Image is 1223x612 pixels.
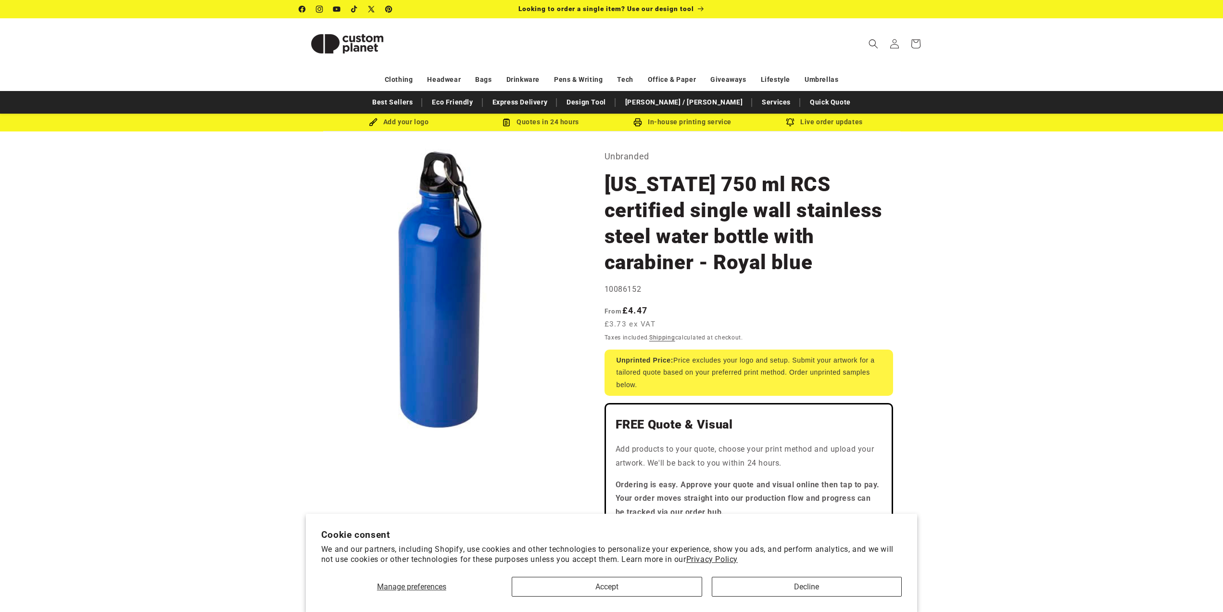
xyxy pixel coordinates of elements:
a: Quick Quote [805,94,856,111]
img: Brush Icon [369,118,378,127]
a: Design Tool [562,94,611,111]
strong: Ordering is easy. Approve your quote and visual online then tap to pay. Your order moves straight... [616,480,880,517]
a: Headwear [427,71,461,88]
a: Privacy Policy [686,555,738,564]
div: Taxes included. calculated at checkout. [605,333,893,342]
div: Live order updates [754,116,895,128]
strong: Unprinted Price: [617,356,674,364]
a: Giveaways [710,71,746,88]
a: Clothing [385,71,413,88]
a: Pens & Writing [554,71,603,88]
a: Office & Paper [648,71,696,88]
a: Tech [617,71,633,88]
a: Custom Planet [295,18,399,69]
span: 10086152 [605,285,642,294]
a: [PERSON_NAME] / [PERSON_NAME] [620,94,747,111]
p: Unbranded [605,149,893,164]
a: Best Sellers [367,94,417,111]
span: From [605,307,622,315]
div: Price excludes your logo and setup. Submit your artwork for a tailored quote based on your prefer... [605,350,893,396]
a: Services [757,94,795,111]
a: Drinkware [506,71,540,88]
h2: FREE Quote & Visual [616,417,882,432]
div: In-house printing service [612,116,754,128]
a: Lifestyle [761,71,790,88]
img: Order Updates Icon [502,118,511,127]
a: Umbrellas [805,71,838,88]
span: Manage preferences [377,582,446,591]
a: Shipping [649,334,675,341]
strong: £4.47 [605,305,648,315]
p: Add products to your quote, choose your print method and upload your artwork. We'll be back to yo... [616,443,882,470]
div: Add your logo [328,116,470,128]
media-gallery: Gallery Viewer [299,149,580,430]
h2: Cookie consent [321,529,902,540]
button: Manage preferences [321,577,502,597]
summary: Search [863,33,884,54]
img: Order updates [786,118,794,127]
a: Eco Friendly [427,94,478,111]
span: £3.73 ex VAT [605,319,656,330]
button: Decline [712,577,902,597]
a: Express Delivery [488,94,553,111]
img: Custom Planet [299,22,395,65]
h1: [US_STATE] 750 ml RCS certified single wall stainless steel water bottle with carabiner - Royal blue [605,171,893,275]
span: Looking to order a single item? Use our design tool [518,5,694,13]
button: Accept [512,577,702,597]
img: In-house printing [633,118,642,127]
div: Quotes in 24 hours [470,116,612,128]
a: Bags [475,71,492,88]
p: We and our partners, including Shopify, use cookies and other technologies to personalize your ex... [321,545,902,565]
